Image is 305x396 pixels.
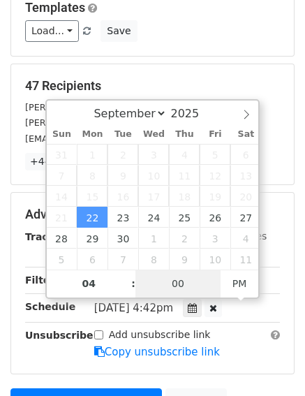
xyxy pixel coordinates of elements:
[169,228,200,249] span: October 2, 2025
[94,346,220,358] a: Copy unsubscribe link
[169,130,200,139] span: Thu
[169,249,200,270] span: October 9, 2025
[230,186,261,207] span: September 20, 2025
[25,274,61,286] strong: Filters
[138,165,169,186] span: September 10, 2025
[200,207,230,228] span: September 26, 2025
[107,249,138,270] span: October 7, 2025
[77,186,107,207] span: September 15, 2025
[200,130,230,139] span: Fri
[25,117,255,128] small: [PERSON_NAME][EMAIL_ADDRESS][DOMAIN_NAME]
[230,165,261,186] span: September 13, 2025
[47,207,77,228] span: September 21, 2025
[47,270,132,298] input: Hour
[107,207,138,228] span: September 23, 2025
[77,130,107,139] span: Mon
[47,228,77,249] span: September 28, 2025
[131,270,135,298] span: :
[107,165,138,186] span: September 9, 2025
[25,207,280,222] h5: Advanced
[200,165,230,186] span: September 12, 2025
[169,207,200,228] span: September 25, 2025
[25,153,84,170] a: +44 more
[138,249,169,270] span: October 8, 2025
[101,20,137,42] button: Save
[169,144,200,165] span: September 4, 2025
[77,228,107,249] span: September 29, 2025
[77,165,107,186] span: September 8, 2025
[230,130,261,139] span: Sat
[167,107,217,120] input: Year
[47,186,77,207] span: September 14, 2025
[138,130,169,139] span: Wed
[230,207,261,228] span: September 27, 2025
[109,328,211,342] label: Add unsubscribe link
[230,144,261,165] span: September 6, 2025
[169,186,200,207] span: September 18, 2025
[107,228,138,249] span: September 30, 2025
[25,78,280,94] h5: 47 Recipients
[135,270,221,298] input: Minute
[138,144,169,165] span: September 3, 2025
[221,270,259,298] span: Click to toggle
[138,228,169,249] span: October 1, 2025
[235,329,305,396] iframe: Chat Widget
[25,330,94,341] strong: Unsubscribe
[230,249,261,270] span: October 11, 2025
[230,228,261,249] span: October 4, 2025
[47,249,77,270] span: October 5, 2025
[25,301,75,312] strong: Schedule
[47,144,77,165] span: August 31, 2025
[47,130,77,139] span: Sun
[200,228,230,249] span: October 3, 2025
[107,144,138,165] span: September 2, 2025
[169,165,200,186] span: September 11, 2025
[25,102,255,112] small: [PERSON_NAME][EMAIL_ADDRESS][DOMAIN_NAME]
[25,20,79,42] a: Load...
[200,186,230,207] span: September 19, 2025
[25,231,72,242] strong: Tracking
[94,302,173,314] span: [DATE] 4:42pm
[25,133,181,144] small: [EMAIL_ADDRESS][DOMAIN_NAME]
[77,144,107,165] span: September 1, 2025
[138,186,169,207] span: September 17, 2025
[138,207,169,228] span: September 24, 2025
[107,186,138,207] span: September 16, 2025
[77,207,107,228] span: September 22, 2025
[200,144,230,165] span: September 5, 2025
[107,130,138,139] span: Tue
[200,249,230,270] span: October 10, 2025
[77,249,107,270] span: October 6, 2025
[47,165,77,186] span: September 7, 2025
